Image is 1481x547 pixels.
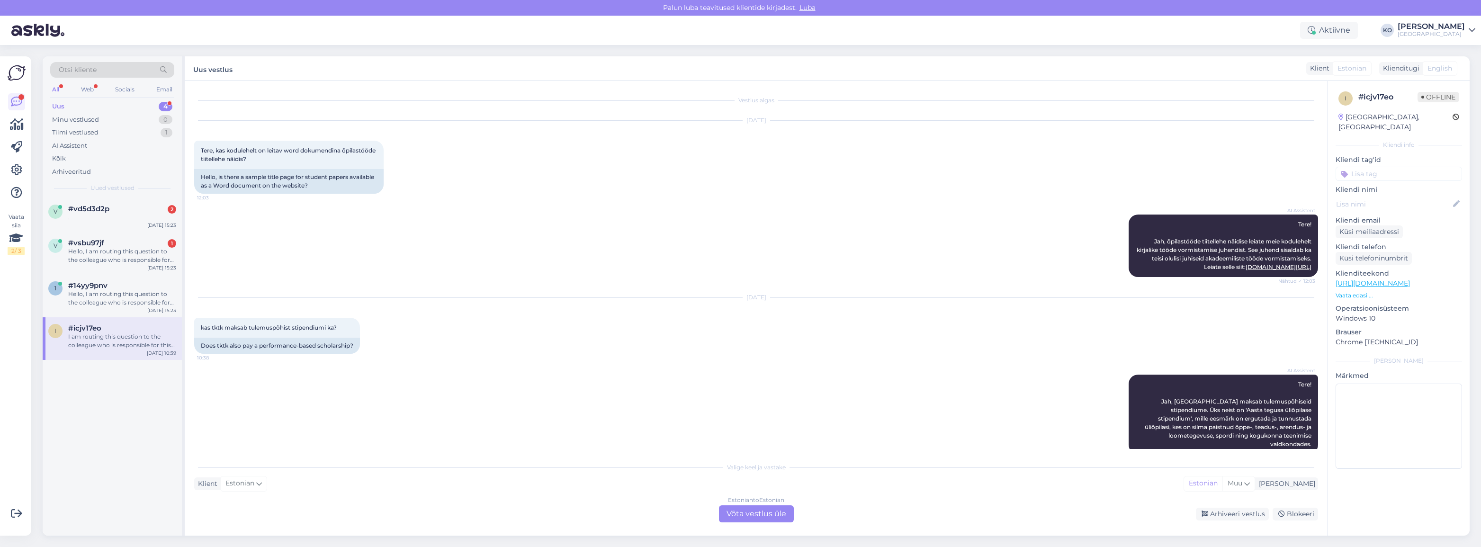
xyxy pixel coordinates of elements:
[1338,112,1453,132] div: [GEOGRAPHIC_DATA], [GEOGRAPHIC_DATA]
[1336,327,1462,337] p: Brauser
[1336,199,1451,209] input: Lisa nimi
[52,141,87,151] div: AI Assistent
[797,3,818,12] span: Luba
[728,496,784,504] div: Estonian to Estonian
[194,169,384,194] div: Hello, is there a sample title page for student papers available as a Word document on the website?
[201,324,337,331] span: kas tktk maksab tulemuspõhist stipendiumi ka?
[68,205,109,213] span: #vd5d3d2p
[79,83,96,96] div: Web
[194,479,217,489] div: Klient
[50,83,61,96] div: All
[52,128,99,137] div: Tiimi vestlused
[197,354,233,361] span: 10:38
[1379,63,1419,73] div: Klienditugi
[1336,242,1462,252] p: Kliendi telefon
[194,116,1318,125] div: [DATE]
[8,64,26,82] img: Askly Logo
[68,247,176,264] div: Hello, I am routing this question to the colleague who is responsible for this topic. The reply m...
[68,290,176,307] div: Hello, I am routing this question to the colleague who is responsible for this topic. The reply m...
[1300,22,1358,39] div: Aktiivne
[147,350,176,357] div: [DATE] 10:39
[719,505,794,522] div: Võta vestlus üle
[1381,24,1394,37] div: KO
[54,208,57,215] span: v
[1336,304,1462,314] p: Operatsioonisüsteem
[194,338,360,354] div: Does tktk also pay a performance-based scholarship?
[147,307,176,314] div: [DATE] 15:23
[154,83,174,96] div: Email
[1358,91,1418,103] div: # icjv17eo
[1337,63,1366,73] span: Estonian
[8,213,25,255] div: Vaata siia
[1336,357,1462,365] div: [PERSON_NAME]
[159,115,172,125] div: 0
[54,285,56,292] span: 1
[1345,95,1346,102] span: i
[225,478,254,489] span: Estonian
[1336,291,1462,300] p: Vaata edasi ...
[68,324,101,332] span: #icjv17eo
[68,332,176,350] div: I am routing this question to the colleague who is responsible for this topic. The reply might ta...
[54,242,57,249] span: v
[52,154,66,163] div: Kõik
[59,65,97,75] span: Otsi kliente
[168,239,176,248] div: 1
[1196,508,1269,520] div: Arhiveeri vestlus
[1398,30,1465,38] div: [GEOGRAPHIC_DATA]
[1336,269,1462,278] p: Klienditeekond
[194,293,1318,302] div: [DATE]
[68,213,176,222] div: .
[1184,476,1222,491] div: Estonian
[1336,167,1462,181] input: Lisa tag
[52,102,64,111] div: Uus
[68,281,108,290] span: #14yy9pnv
[1398,23,1465,30] div: [PERSON_NAME]
[1336,314,1462,323] p: Windows 10
[113,83,136,96] div: Socials
[1278,278,1315,285] span: Nähtud ✓ 12:03
[193,62,233,75] label: Uus vestlus
[1280,207,1315,214] span: AI Assistent
[8,247,25,255] div: 2 / 3
[1398,23,1475,38] a: [PERSON_NAME][GEOGRAPHIC_DATA]
[1427,63,1452,73] span: English
[1336,141,1462,149] div: Kliendi info
[201,147,377,162] span: Tere, kas kodulehelt on leitav word dokumendina õpilastööde tiitellehe näidis?
[1418,92,1459,102] span: Offline
[54,327,56,334] span: i
[147,264,176,271] div: [DATE] 15:23
[52,115,99,125] div: Minu vestlused
[1336,155,1462,165] p: Kliendi tag'id
[1280,367,1315,374] span: AI Assistent
[1336,215,1462,225] p: Kliendi email
[1228,479,1242,487] span: Muu
[147,222,176,229] div: [DATE] 15:23
[194,96,1318,105] div: Vestlus algas
[1246,263,1311,270] a: [DOMAIN_NAME][URL]
[90,184,135,192] span: Uued vestlused
[68,239,104,247] span: #vsbu97jf
[1336,371,1462,381] p: Märkmed
[197,194,233,201] span: 12:03
[1255,479,1315,489] div: [PERSON_NAME]
[1336,185,1462,195] p: Kliendi nimi
[168,205,176,214] div: 2
[1273,508,1318,520] div: Blokeeri
[1336,337,1462,347] p: Chrome [TECHNICAL_ID]
[1336,252,1412,265] div: Küsi telefoninumbrit
[159,102,172,111] div: 4
[194,463,1318,472] div: Valige keel ja vastake
[161,128,172,137] div: 1
[1306,63,1329,73] div: Klient
[1336,225,1403,238] div: Küsi meiliaadressi
[1336,279,1410,287] a: [URL][DOMAIN_NAME]
[52,167,91,177] div: Arhiveeritud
